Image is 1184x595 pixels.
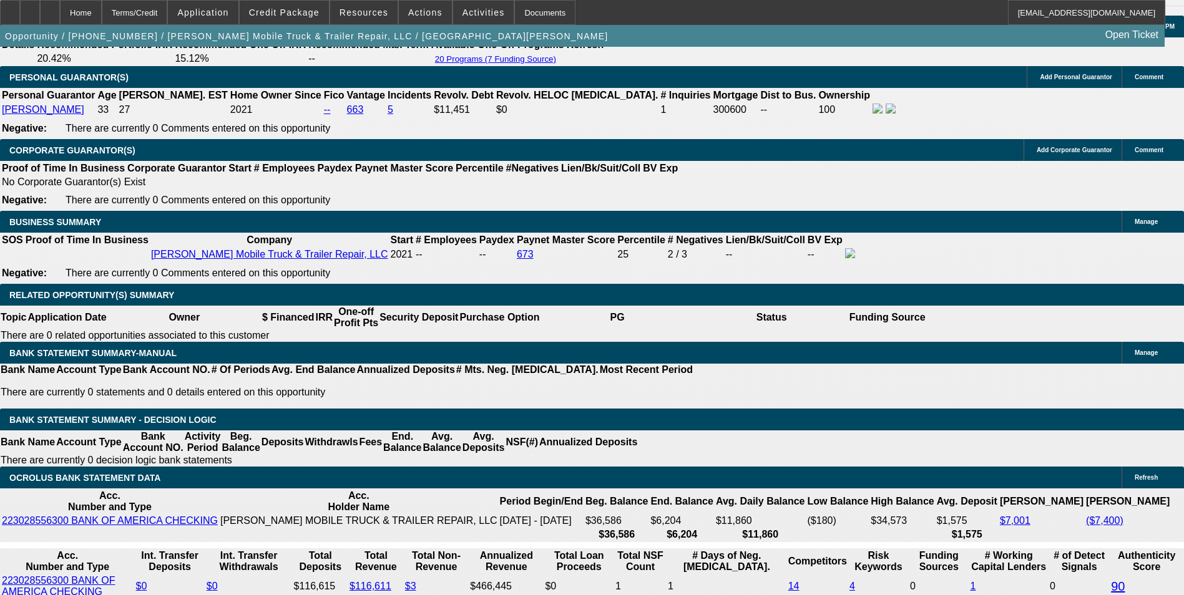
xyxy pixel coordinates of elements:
img: facebook-icon.png [873,104,883,114]
th: One-off Profit Pts [333,306,379,329]
th: Sum of the Total NSF Count and Total Overdraft Fee Count from Ocrolus [615,549,666,573]
span: Manage [1135,349,1158,356]
span: Bank Statement Summary - Decision Logic [9,415,217,425]
button: Credit Package [240,1,329,24]
td: [DATE] - [DATE] [499,515,584,527]
a: $3 [405,581,416,591]
b: # Employees [416,235,477,245]
p: There are currently 0 statements and 0 details entered on this opportunity [1,387,693,398]
b: #Negatives [506,163,559,173]
b: Lien/Bk/Suit/Coll [561,163,640,173]
a: $0 [207,581,218,591]
span: RELATED OPPORTUNITY(S) SUMMARY [9,290,174,300]
span: Add Corporate Guarantor [1037,147,1112,153]
span: Resources [340,7,388,17]
th: Competitors [788,549,848,573]
b: Personal Guarantor [2,90,95,100]
a: [PERSON_NAME] Mobile Truck & Trailer Repair, LLC [151,249,388,259]
th: Account Type [56,364,122,376]
th: PG [540,306,694,329]
b: Negative: [2,195,47,205]
span: BANK STATEMENT SUMMARY-MANUAL [9,348,177,358]
th: $6,204 [650,528,713,541]
th: Purchase Option [459,306,540,329]
th: Avg. Daily Balance [715,490,806,513]
span: Manage [1135,218,1158,225]
td: -- [760,103,817,117]
b: Paynet Master Score [355,163,453,173]
b: Company [247,235,292,245]
b: Paydex [479,235,514,245]
th: Proof of Time In Business [25,234,149,246]
th: Int. Transfer Withdrawals [206,549,292,573]
a: Open Ticket [1100,24,1163,46]
th: # of Detect Signals [1049,549,1109,573]
th: Total Deposits [293,549,348,573]
b: Mortgage [713,90,758,100]
td: 300600 [713,103,759,117]
th: Security Deposit [379,306,459,329]
th: $36,586 [585,528,648,541]
th: Annualized Deposits [356,364,455,376]
th: Acc. Number and Type [1,490,218,513]
td: $11,860 [715,515,806,527]
div: $466,445 [470,581,542,592]
th: Bank Account NO. [122,430,184,454]
button: 20 Programs (7 Funding Source) [431,54,560,64]
b: Corporate Guarantor [127,163,226,173]
th: Status [695,306,849,329]
td: ($180) [807,515,869,527]
th: Acc. Holder Name [220,490,498,513]
td: $11,451 [433,103,494,117]
b: Start [391,235,413,245]
th: Proof of Time In Business [1,162,125,175]
td: $34,573 [870,515,934,527]
th: # Days of Neg. [MEDICAL_DATA]. [667,549,786,573]
b: BV Exp [643,163,678,173]
span: BUSINESS SUMMARY [9,217,101,227]
th: Avg. Deposits [462,430,506,454]
td: -- [807,248,843,261]
th: Fees [359,430,383,454]
th: Withdrawls [304,430,358,454]
b: Fico [324,90,345,100]
th: Account Type [56,430,122,454]
th: Avg. End Balance [271,364,356,376]
b: Home Owner Since [230,90,321,100]
b: Revolv. HELOC [MEDICAL_DATA]. [496,90,658,100]
th: Acc. Number and Type [1,549,134,573]
th: Authenticity Score [1110,549,1183,573]
th: Beg. Balance [221,430,260,454]
a: $116,611 [350,581,391,591]
th: Activity Period [184,430,222,454]
td: $1,575 [936,515,998,527]
th: Annualized Deposits [539,430,638,454]
th: [PERSON_NAME] [999,490,1084,513]
th: Deposits [261,430,305,454]
a: $0 [136,581,147,591]
th: IRR [315,306,333,329]
span: Refresh [1135,474,1158,481]
th: # Working Capital Lenders [969,549,1047,573]
a: ($7,400) [1086,515,1123,526]
th: Funding Source [849,306,926,329]
td: [PERSON_NAME] MOBILE TRUCK & TRAILER REPAIR, LLC [220,515,498,527]
span: 2021 [230,104,253,115]
span: CORPORATE GUARANTOR(S) [9,145,135,155]
div: 2 / 3 [668,249,723,260]
th: # Mts. Neg. [MEDICAL_DATA]. [456,364,599,376]
td: 27 [119,103,228,117]
td: -- [725,248,806,261]
span: Comment [1135,147,1163,153]
th: Total Loan Proceeds [544,549,614,573]
th: Avg. Deposit [936,490,998,513]
th: $1,575 [936,528,998,541]
b: Age [97,90,116,100]
span: Actions [408,7,443,17]
img: linkedin-icon.png [886,104,896,114]
span: There are currently 0 Comments entered on this opportunity [66,195,330,205]
b: Vantage [347,90,385,100]
a: [PERSON_NAME] [2,104,84,115]
span: -- [416,249,423,259]
td: $36,586 [585,515,648,527]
